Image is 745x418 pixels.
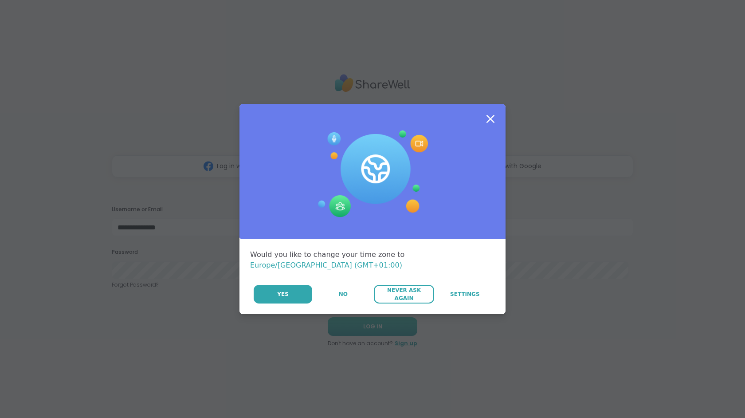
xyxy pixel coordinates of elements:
button: Yes [254,285,312,304]
span: Europe/[GEOGRAPHIC_DATA] (GMT+01:00) [250,261,402,269]
div: Would you like to change your time zone to [250,249,495,271]
span: Never Ask Again [378,286,429,302]
button: No [313,285,373,304]
span: Yes [277,290,289,298]
span: Settings [450,290,480,298]
span: No [339,290,348,298]
button: Never Ask Again [374,285,434,304]
img: Session Experience [317,130,428,217]
a: Settings [435,285,495,304]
